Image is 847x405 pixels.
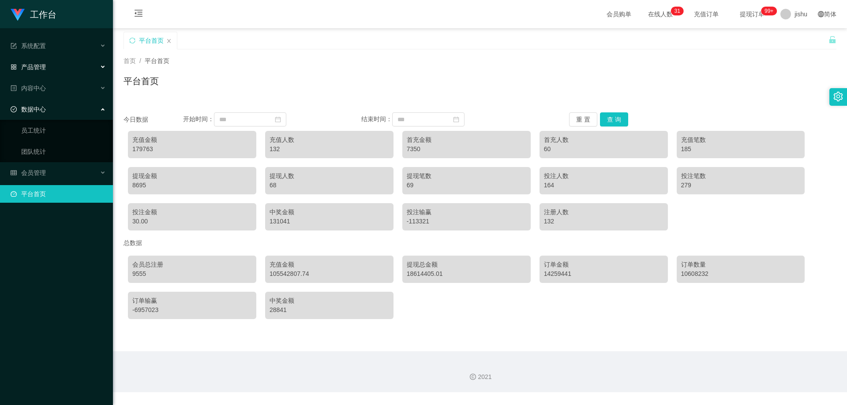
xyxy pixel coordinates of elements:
[183,115,214,123] span: 开始时间：
[132,171,252,181] div: 提现金额
[21,122,106,139] a: 员工统计
[11,42,46,49] span: 系统配置
[681,171,801,181] div: 投注笔数
[11,185,106,203] a: 图标: dashboard平台首页
[361,115,392,123] span: 结束时间：
[166,38,172,44] i: 图标: close
[833,92,843,101] i: 图标: setting
[407,260,526,269] div: 提现总金额
[681,181,801,190] div: 279
[11,170,17,176] i: 图标: table
[11,11,56,18] a: 工作台
[407,135,526,145] div: 首充金额
[124,0,154,29] i: 图标: menu-fold
[675,7,678,15] p: 3
[677,7,680,15] p: 1
[270,260,389,269] div: 充值金额
[11,85,46,92] span: 内容中心
[11,169,46,176] span: 会员管理
[544,208,663,217] div: 注册人数
[569,112,597,126] button: 重 置
[544,269,663,279] div: 14259441
[139,32,164,49] div: 平台首页
[644,11,677,17] span: 在线人数
[124,57,136,64] span: 首页
[11,63,46,71] span: 产品管理
[30,0,56,29] h1: 工作台
[407,145,526,154] div: 7350
[544,171,663,181] div: 投注人数
[270,135,389,145] div: 充值人数
[124,115,183,124] div: 今日数据
[11,43,17,49] i: 图标: form
[11,85,17,91] i: 图标: profile
[407,181,526,190] div: 69
[407,208,526,217] div: 投注输赢
[544,181,663,190] div: 164
[270,269,389,279] div: 105542807.74
[270,145,389,154] div: 132
[818,11,824,17] i: 图标: global
[270,217,389,226] div: 131041
[132,181,252,190] div: 8695
[11,106,46,113] span: 数据中心
[124,74,159,88] h1: 平台首页
[132,217,252,226] div: 30.00
[544,135,663,145] div: 首充人数
[132,145,252,154] div: 179763
[470,374,476,380] i: 图标: copyright
[761,7,777,15] sup: 974
[544,217,663,226] div: 132
[828,36,836,44] i: 图标: unlock
[132,260,252,269] div: 会员总注册
[21,143,106,160] a: 团队统计
[681,260,801,269] div: 订单数量
[124,235,836,251] div: 总数据
[11,106,17,112] i: 图标: check-circle-o
[270,305,389,315] div: 28841
[453,116,459,123] i: 图标: calendar
[735,11,769,17] span: 提现订单
[132,296,252,305] div: 订单输赢
[681,145,801,154] div: 185
[139,57,141,64] span: /
[671,7,684,15] sup: 31
[11,9,25,21] img: logo.9652507e.png
[407,217,526,226] div: -113321
[544,260,663,269] div: 订单金额
[681,135,801,145] div: 充值笔数
[690,11,723,17] span: 充值订单
[270,171,389,181] div: 提现人数
[270,296,389,305] div: 中奖金额
[544,145,663,154] div: 60
[132,135,252,145] div: 充值金额
[129,37,135,44] i: 图标: sync
[407,171,526,181] div: 提现笔数
[275,116,281,123] i: 图标: calendar
[270,181,389,190] div: 68
[270,208,389,217] div: 中奖金额
[407,269,526,279] div: 18614405.01
[120,372,840,382] div: 2021
[132,305,252,315] div: -6957023
[132,269,252,279] div: 9555
[681,269,801,279] div: 10608232
[11,64,17,70] i: 图标: appstore-o
[132,208,252,217] div: 投注金额
[600,112,628,126] button: 查 询
[145,57,169,64] span: 平台首页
